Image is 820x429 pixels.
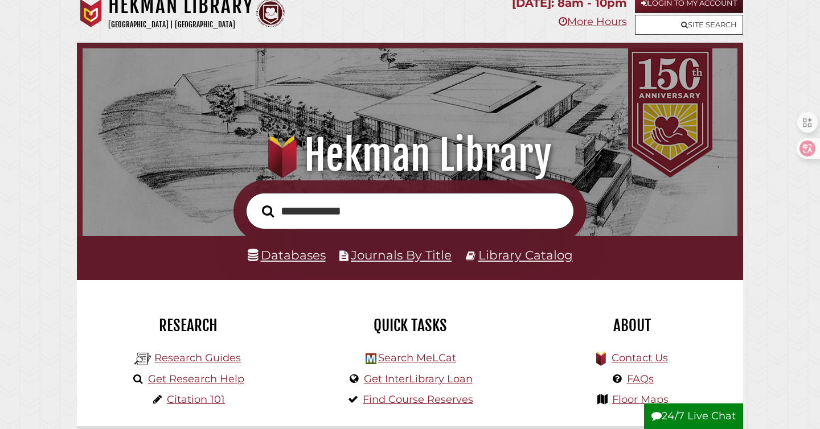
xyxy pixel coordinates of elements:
i: Search [262,204,274,217]
img: Hekman Library Logo [366,353,376,364]
a: FAQs [627,373,654,385]
h2: About [530,316,735,335]
h2: Research [85,316,290,335]
a: Get Research Help [148,373,244,385]
a: Find Course Reserves [363,393,473,406]
p: [GEOGRAPHIC_DATA] | [GEOGRAPHIC_DATA] [108,18,253,31]
a: Floor Maps [612,393,669,406]
a: Citation 101 [167,393,225,406]
a: Journals By Title [351,247,452,262]
a: Research Guides [154,352,241,364]
img: Hekman Library Logo [134,350,151,368]
a: Search MeLCat [378,352,456,364]
a: Site Search [635,15,743,35]
h2: Quick Tasks [307,316,512,335]
a: Databases [248,247,326,262]
a: Contact Us [612,352,668,364]
button: Search [256,202,280,221]
a: Library Catalog [478,247,573,262]
a: Get InterLibrary Loan [364,373,473,385]
h1: Hekman Library [95,130,725,180]
a: More Hours [559,15,627,28]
